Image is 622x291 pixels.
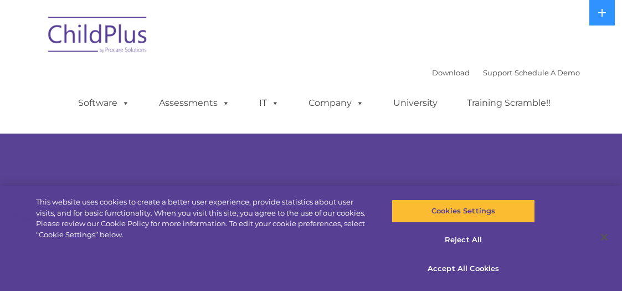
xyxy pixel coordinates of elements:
font: | [432,68,580,77]
a: Download [432,68,470,77]
a: Schedule A Demo [515,68,580,77]
a: Support [483,68,512,77]
button: Cookies Settings [392,200,534,223]
button: Close [592,225,616,249]
div: This website uses cookies to create a better user experience, provide statistics about user visit... [36,197,373,240]
a: Assessments [148,92,241,114]
button: Reject All [392,228,534,252]
a: University [382,92,449,114]
a: Company [297,92,375,114]
img: ChildPlus by Procare Solutions [43,9,153,64]
a: Training Scramble!! [456,92,562,114]
button: Accept All Cookies [392,257,534,280]
a: Software [67,92,141,114]
a: IT [248,92,290,114]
